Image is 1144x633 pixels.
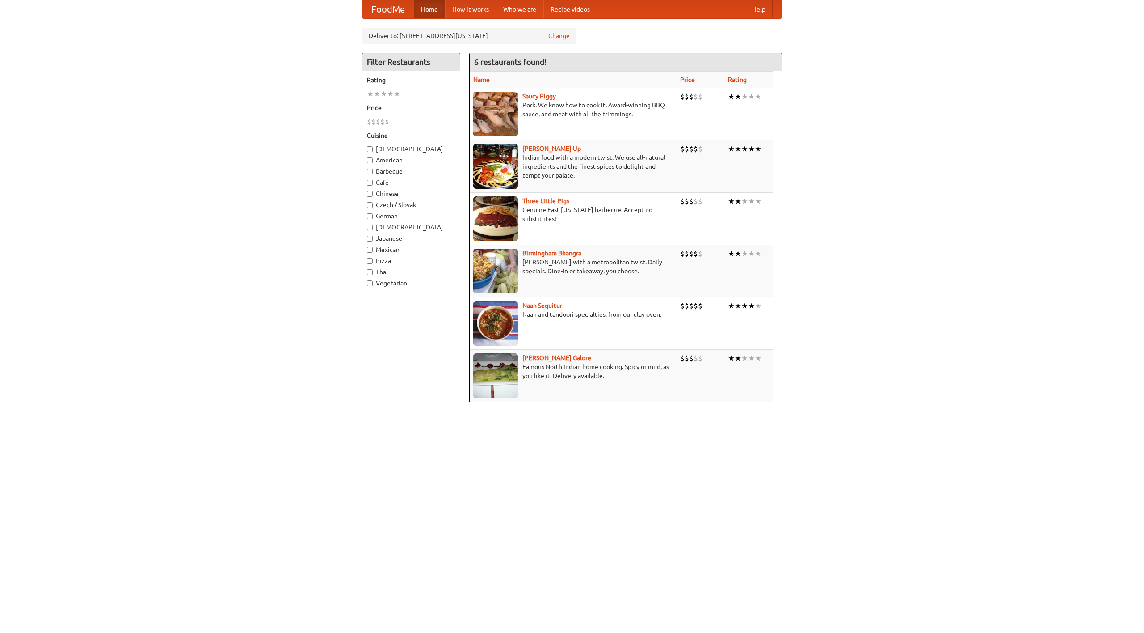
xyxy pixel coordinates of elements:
[380,89,387,99] li: ★
[376,117,380,127] li: $
[685,144,689,154] li: $
[362,0,414,18] a: FoodMe
[367,280,373,286] input: Vegetarian
[367,225,373,230] input: [DEMOGRAPHIC_DATA]
[741,92,748,102] li: ★
[473,353,518,398] img: currygalore.jpg
[728,353,735,363] li: ★
[522,250,581,257] a: Birmingham Bhangra
[522,302,562,309] b: Naan Sequitur
[367,146,373,152] input: [DEMOGRAPHIC_DATA]
[685,301,689,311] li: $
[735,301,741,311] li: ★
[367,103,455,112] h5: Price
[689,196,694,206] li: $
[748,301,755,311] li: ★
[367,268,455,276] label: Thai
[367,234,455,243] label: Japanese
[394,89,400,99] li: ★
[694,92,698,102] li: $
[741,249,748,259] li: ★
[473,92,518,136] img: saucy.jpg
[685,249,689,259] li: $
[367,223,455,232] label: [DEMOGRAPHIC_DATA]
[473,205,673,223] p: Genuine East [US_STATE] barbecue. Accept no substitutes!
[735,249,741,259] li: ★
[735,92,741,102] li: ★
[680,353,685,363] li: $
[689,301,694,311] li: $
[473,76,490,83] a: Name
[694,301,698,311] li: $
[680,249,685,259] li: $
[367,180,373,186] input: Cafe
[689,144,694,154] li: $
[728,144,735,154] li: ★
[694,196,698,206] li: $
[473,153,673,180] p: Indian food with a modern twist. We use all-natural ingredients and the finest spices to delight ...
[680,301,685,311] li: $
[522,197,569,204] a: Three Little Pigs
[367,247,373,253] input: Mexican
[367,212,455,221] label: German
[367,200,455,209] label: Czech / Slovak
[473,249,518,293] img: bhangra.jpg
[680,196,685,206] li: $
[367,131,455,140] h5: Cuisine
[445,0,496,18] a: How it works
[362,53,460,71] h4: Filter Restaurants
[741,144,748,154] li: ★
[367,258,373,264] input: Pizza
[367,189,455,198] label: Chinese
[385,117,389,127] li: $
[735,144,741,154] li: ★
[496,0,543,18] a: Who we are
[689,353,694,363] li: $
[473,301,518,346] img: naansequitur.jpg
[735,196,741,206] li: ★
[414,0,445,18] a: Home
[367,245,455,254] label: Mexican
[374,89,380,99] li: ★
[367,117,371,127] li: $
[548,31,570,40] a: Change
[367,169,373,174] input: Barbecue
[745,0,773,18] a: Help
[473,101,673,119] p: Pork. We know how to cook it. Award-winning BBQ sauce, and meat with all the trimmings.
[367,269,373,275] input: Thai
[728,92,735,102] li: ★
[741,353,748,363] li: ★
[698,301,702,311] li: $
[367,236,373,242] input: Japanese
[685,92,689,102] li: $
[367,279,455,288] label: Vegetarian
[755,144,761,154] li: ★
[694,353,698,363] li: $
[473,310,673,319] p: Naan and tandoori specialties, from our clay oven.
[680,92,685,102] li: $
[367,202,373,208] input: Czech / Slovak
[367,167,455,176] label: Barbecue
[728,301,735,311] li: ★
[748,196,755,206] li: ★
[694,144,698,154] li: $
[680,144,685,154] li: $
[367,191,373,197] input: Chinese
[473,144,518,189] img: curryup.jpg
[748,353,755,363] li: ★
[755,301,761,311] li: ★
[362,28,576,44] div: Deliver to: [STREET_ADDRESS][US_STATE]
[367,157,373,163] input: American
[367,76,455,85] h5: Rating
[473,362,673,380] p: Famous North Indian home cooking. Spicy or mild, as you like it. Delivery available.
[698,196,702,206] li: $
[371,117,376,127] li: $
[728,76,747,83] a: Rating
[698,249,702,259] li: $
[367,256,455,265] label: Pizza
[728,196,735,206] li: ★
[387,89,394,99] li: ★
[522,145,581,152] a: [PERSON_NAME] Up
